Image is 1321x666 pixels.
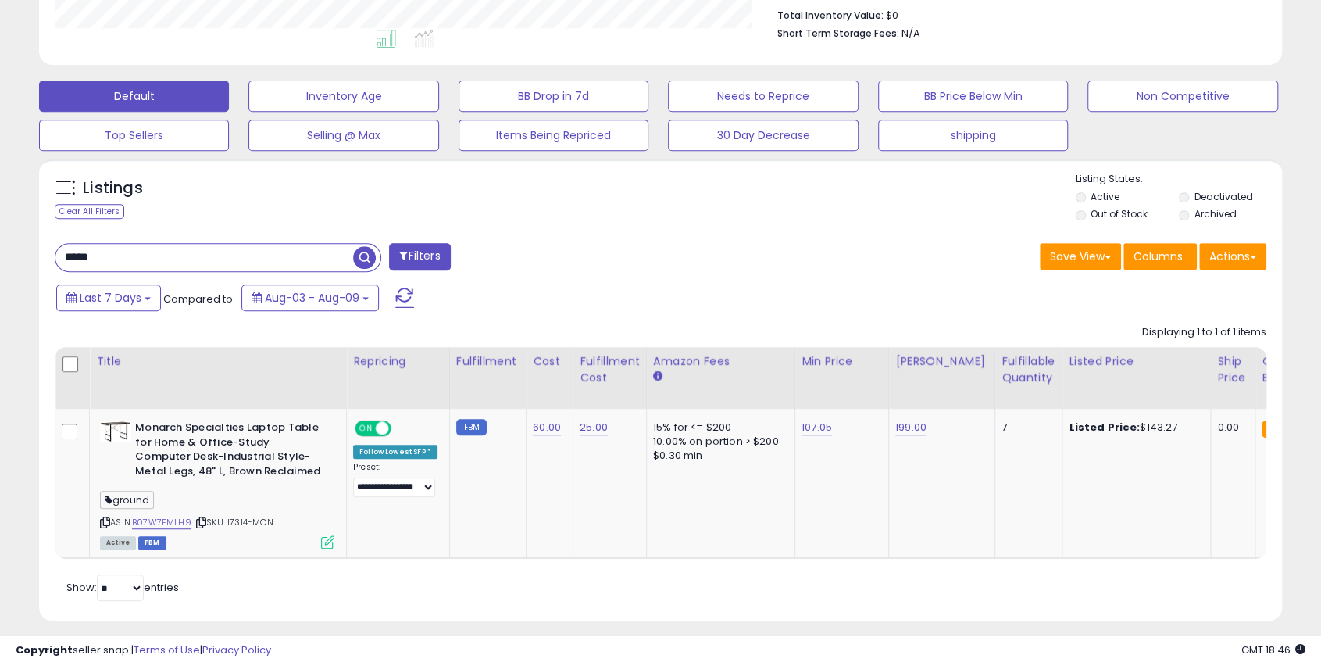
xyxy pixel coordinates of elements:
[202,643,271,657] a: Privacy Policy
[668,81,858,112] button: Needs to Reprice
[459,81,648,112] button: BB Drop in 7d
[1123,243,1197,270] button: Columns
[1076,172,1282,187] p: Listing States:
[1217,421,1243,435] div: 0.00
[459,120,648,151] button: Items Being Repriced
[901,26,920,41] span: N/A
[533,353,566,370] div: Cost
[1199,243,1266,270] button: Actions
[80,290,141,306] span: Last 7 Days
[1217,353,1248,386] div: Ship Price
[66,580,179,595] span: Show: entries
[653,421,783,435] div: 15% for <= $200
[241,285,379,311] button: Aug-03 - Aug-09
[1194,190,1253,203] label: Deactivated
[878,81,1068,112] button: BB Price Below Min
[1142,325,1266,340] div: Displaying 1 to 1 of 1 items
[163,292,235,306] span: Compared to:
[1069,421,1198,435] div: $143.27
[1001,421,1050,435] div: 7
[895,353,988,370] div: [PERSON_NAME]
[56,285,161,311] button: Last 7 Days
[580,353,640,386] div: Fulfillment Cost
[802,353,882,370] div: Min Price
[1069,420,1140,435] b: Listed Price:
[353,462,437,497] div: Preset:
[456,353,519,370] div: Fulfillment
[878,120,1068,151] button: shipping
[653,435,783,449] div: 10.00% on portion > $200
[580,420,608,435] a: 25.00
[653,449,783,463] div: $0.30 min
[356,422,376,435] span: ON
[653,370,662,384] small: Amazon Fees.
[1241,643,1305,657] span: 2025-08-17 18:46 GMT
[802,420,832,435] a: 107.05
[533,420,561,435] a: 60.00
[138,536,166,550] span: FBM
[16,643,271,658] div: seller snap | |
[353,353,443,370] div: Repricing
[1069,353,1204,370] div: Listed Price
[353,445,437,459] div: Follow Lowest SFP *
[55,204,124,219] div: Clear All Filters
[39,120,229,151] button: Top Sellers
[456,419,487,435] small: FBM
[100,421,334,547] div: ASIN:
[389,422,414,435] span: OFF
[248,81,438,112] button: Inventory Age
[132,516,191,529] a: B07W7FMLH9
[777,9,884,22] b: Total Inventory Value:
[653,353,788,370] div: Amazon Fees
[777,27,899,40] b: Short Term Storage Fees:
[134,643,200,657] a: Terms of Use
[16,643,73,657] strong: Copyright
[1091,190,1119,203] label: Active
[1040,243,1121,270] button: Save View
[96,353,340,370] div: Title
[100,491,154,509] span: ground
[777,5,1255,23] li: $0
[668,120,858,151] button: 30 Day Decrease
[100,536,136,550] span: All listings currently available for purchase on Amazon
[1262,421,1291,438] small: FBA
[1087,81,1277,112] button: Non Competitive
[100,518,110,527] i: Click to copy
[1091,207,1148,220] label: Out of Stock
[135,421,325,482] b: Monarch Specialties Laptop Table for Home & Office-Study Computer Desk-Industrial Style-Metal Leg...
[1134,249,1183,264] span: Columns
[196,518,206,527] i: Click to copy
[194,516,273,528] span: | SKU: I7314-MON
[83,177,143,199] h5: Listings
[1194,207,1237,220] label: Archived
[265,290,359,306] span: Aug-03 - Aug-09
[389,243,450,270] button: Filters
[1001,353,1055,386] div: Fulfillable Quantity
[39,81,229,112] button: Default
[100,421,131,442] img: 31UhO6N6EAL._SL40_.jpg
[895,420,926,435] a: 199.00
[248,120,438,151] button: Selling @ Max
